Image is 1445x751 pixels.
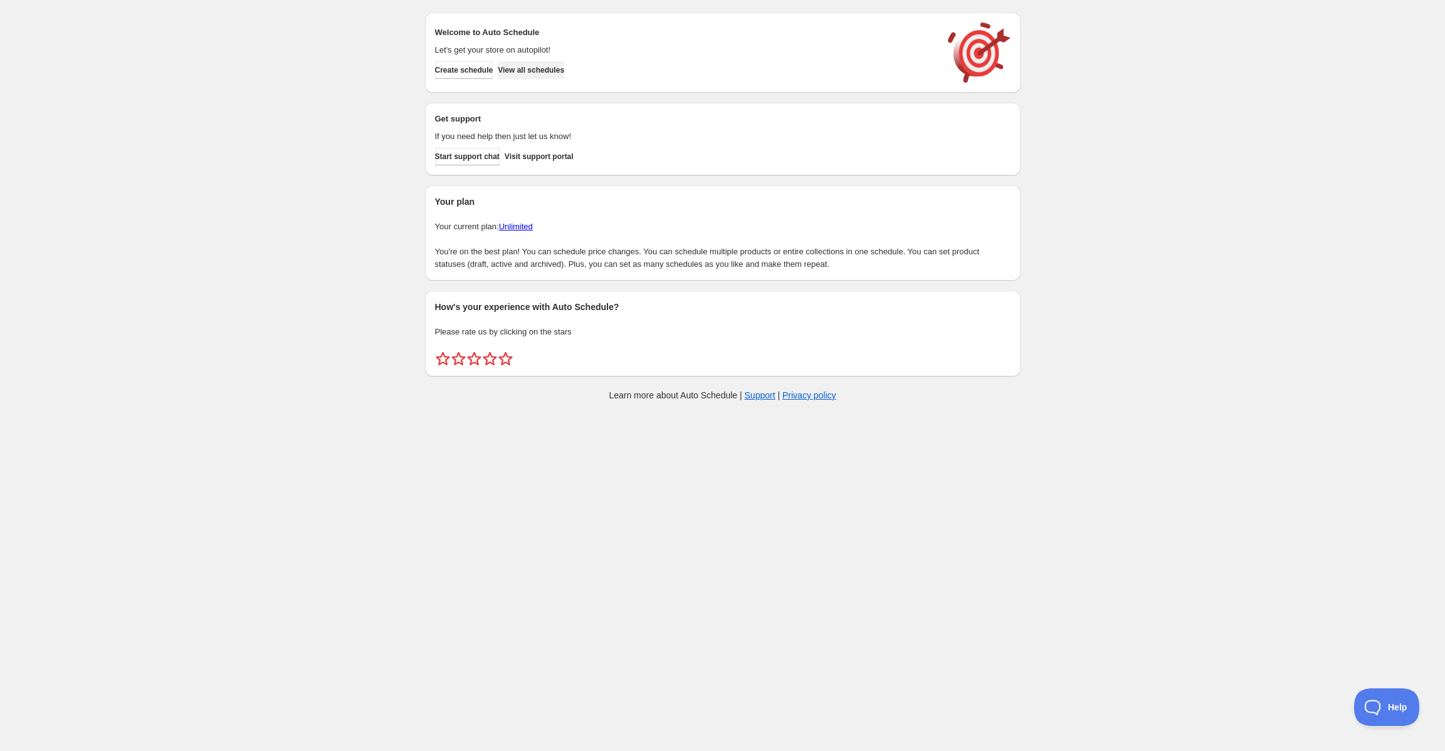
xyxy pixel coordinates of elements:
p: If you need help then just let us know! [435,130,935,143]
p: Learn more about Auto Schedule | | [609,389,836,401]
span: Create schedule [435,65,493,75]
span: Start support chat [435,152,500,162]
h2: Your plan [435,195,1011,208]
a: Start support chat [435,148,500,165]
button: Create schedule [435,61,493,79]
span: Visit support portal [505,152,574,162]
p: You're on the best plan! You can schedule price changes. You can schedule multiple products or en... [435,246,1011,271]
span: View all schedules [498,65,564,75]
h2: How's your experience with Auto Schedule? [435,301,1011,313]
a: Privacy policy [782,390,836,400]
a: Unlimited [499,222,533,231]
p: Your current plan: [435,220,1011,233]
h2: Welcome to Auto Schedule [435,26,935,39]
p: Let's get your store on autopilot! [435,44,935,56]
a: Visit support portal [505,148,574,165]
button: View all schedules [498,61,564,79]
iframe: Toggle Customer Support [1354,688,1420,726]
p: Please rate us by clicking on the stars [435,326,1011,338]
h2: Get support [435,113,935,125]
a: Support [745,390,775,400]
